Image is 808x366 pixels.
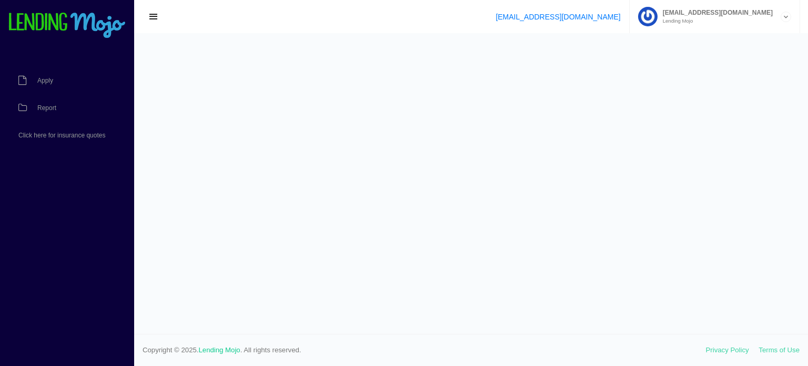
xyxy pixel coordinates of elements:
span: Report [37,105,56,111]
span: [EMAIL_ADDRESS][DOMAIN_NAME] [658,9,773,16]
span: Apply [37,77,53,84]
a: Terms of Use [759,346,800,354]
a: Lending Mojo [199,346,240,354]
small: Lending Mojo [658,18,773,24]
a: [EMAIL_ADDRESS][DOMAIN_NAME] [496,13,620,21]
img: Profile image [638,7,658,26]
span: Copyright © 2025. . All rights reserved. [143,345,706,355]
img: logo-small.png [8,13,126,39]
span: Click here for insurance quotes [18,132,105,139]
a: Privacy Policy [706,346,749,354]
